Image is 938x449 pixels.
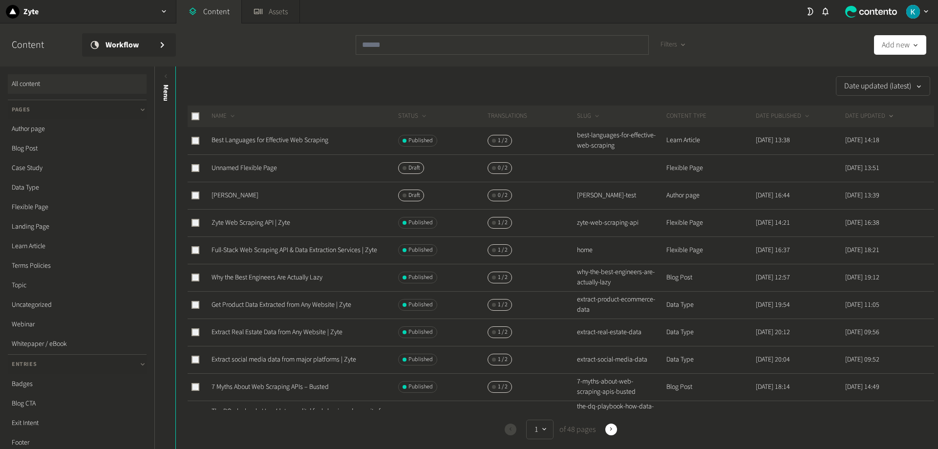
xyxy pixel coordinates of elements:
[666,346,755,373] td: Data Type
[161,85,171,101] span: Menu
[845,327,879,337] time: [DATE] 09:56
[212,327,342,337] a: Extract Real Estate Data from Any Website | Zyte
[8,178,147,197] a: Data Type
[8,276,147,295] a: Topic
[756,300,790,310] time: [DATE] 19:54
[212,406,381,427] a: The DQ playbook: How ‘data quality’ fuels business’ pursuit of precision
[756,111,811,121] button: DATE PUBLISHED
[212,163,277,173] a: Unnamed Flexible Page
[756,218,790,228] time: [DATE] 14:21
[8,217,147,236] a: Landing Page
[576,127,666,154] td: best-languages-for-effective-web-scraping
[845,382,879,392] time: [DATE] 14:49
[756,355,790,364] time: [DATE] 20:04
[12,360,37,369] span: Entries
[498,218,508,227] span: 1 / 2
[408,355,433,364] span: Published
[756,273,790,282] time: [DATE] 12:57
[498,300,508,309] span: 1 / 2
[212,218,290,228] a: Zyte Web Scraping API | Zyte
[756,327,790,337] time: [DATE] 20:12
[398,111,428,121] button: STATUS
[8,236,147,256] a: Learn Article
[874,35,926,55] button: Add new
[487,106,576,127] th: Translations
[576,319,666,346] td: extract-real-estate-data
[212,111,236,121] button: NAME
[666,106,755,127] th: CONTENT TYPE
[8,139,147,158] a: Blog Post
[212,135,328,145] a: Best Languages for Effective Web Scraping
[576,401,666,433] td: the-dq-playbook-how-data-quality-fuels-business-pursuit-of-precision
[8,197,147,217] a: Flexible Page
[408,136,433,145] span: Published
[845,273,879,282] time: [DATE] 19:12
[666,236,755,264] td: Flexible Page
[212,355,356,364] a: Extract social media data from major platforms | Zyte
[408,218,433,227] span: Published
[408,300,433,309] span: Published
[577,111,601,121] button: SLUG
[8,315,147,334] a: Webinar
[845,111,895,121] button: DATE UPDATED
[756,191,790,200] time: [DATE] 16:44
[6,5,20,19] img: Zyte
[498,246,508,255] span: 1 / 2
[661,40,677,50] span: Filters
[12,38,66,52] h2: Content
[906,5,920,19] img: Karlo Jedud
[576,346,666,373] td: extract-social-media-data
[576,291,666,319] td: extract-product-ecommerce-data
[666,182,755,209] td: Author page
[212,245,377,255] a: Full-Stack Web Scraping API & Data Extraction Services | Zyte
[408,328,433,337] span: Published
[666,264,755,291] td: Blog Post
[498,136,508,145] span: 1 / 2
[666,127,755,154] td: Learn Article
[212,382,329,392] a: 7 Myths About Web Scraping APIs – Busted
[8,374,147,394] a: Badges
[8,158,147,178] a: Case Study
[666,209,755,236] td: Flexible Page
[845,191,879,200] time: [DATE] 13:39
[666,291,755,319] td: Data Type
[576,373,666,401] td: 7-myths-about-web-scraping-apis-busted
[408,246,433,255] span: Published
[498,164,508,172] span: 0 / 2
[8,394,147,413] a: Blog CTA
[576,236,666,264] td: home
[498,355,508,364] span: 1 / 2
[408,273,433,282] span: Published
[498,191,508,200] span: 0 / 2
[666,154,755,182] td: Flexible Page
[666,319,755,346] td: Data Type
[666,373,755,401] td: Blog Post
[845,355,879,364] time: [DATE] 09:52
[576,209,666,236] td: zyte-web-scraping-api
[845,218,879,228] time: [DATE] 16:38
[23,6,39,18] h2: Zyte
[212,273,322,282] a: Why the Best Engineers Are Actually Lazy
[82,33,176,57] a: Workflow
[756,382,790,392] time: [DATE] 18:14
[8,256,147,276] a: Terms Policies
[845,135,879,145] time: [DATE] 14:18
[526,420,554,439] button: 1
[8,334,147,354] a: Whitepaper / eBook
[408,383,433,391] span: Published
[498,383,508,391] span: 1 / 2
[8,413,147,433] a: Exit Intent
[756,135,790,145] time: [DATE] 13:38
[212,300,351,310] a: Get Product Data Extracted from Any Website | Zyte
[666,401,755,433] td: Blog Post
[576,264,666,291] td: why-the-best-engineers-are-actually-lazy
[8,74,147,94] a: All content
[498,328,508,337] span: 1 / 2
[845,300,879,310] time: [DATE] 11:05
[557,424,596,435] span: of 48 pages
[653,35,694,55] button: Filters
[106,39,150,51] span: Workflow
[8,119,147,139] a: Author page
[212,191,258,200] a: [PERSON_NAME]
